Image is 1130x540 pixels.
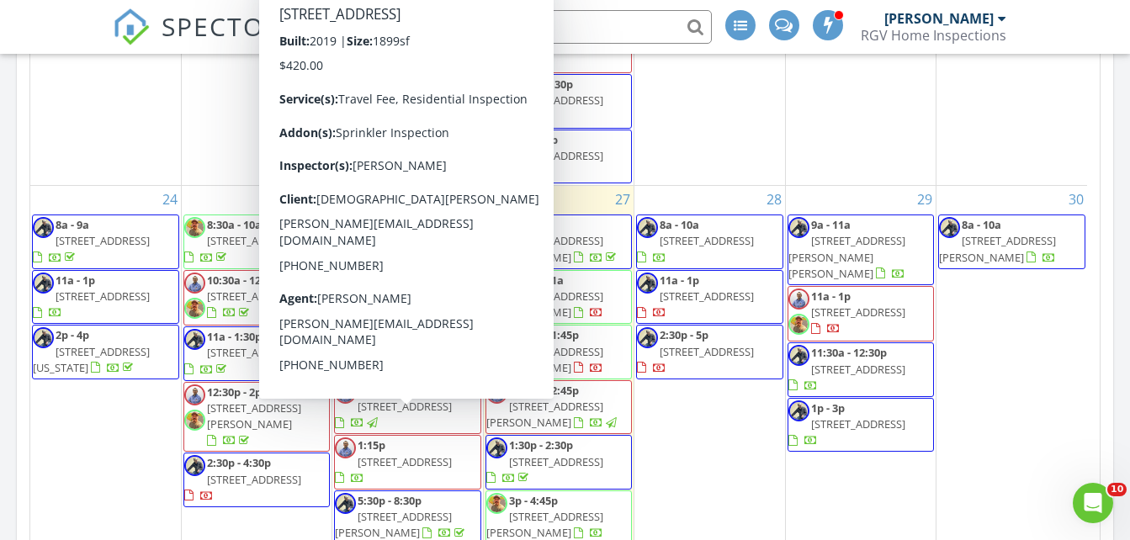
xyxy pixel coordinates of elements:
span: 1:30p - 3:30p [509,77,573,92]
span: 8a - 10a [509,217,549,232]
a: 10:30a - 12:30p [STREET_ADDRESS] [334,325,480,379]
span: [STREET_ADDRESS] [358,233,452,248]
span: [STREET_ADDRESS] [207,345,301,360]
span: 12:30p - 2:45p [509,383,579,398]
a: 8:30a - 10a [STREET_ADDRESS] [184,217,301,264]
a: 8a - 10a [STREET_ADDRESS][PERSON_NAME] [486,217,619,264]
img: profile_pic.jpg [184,273,205,294]
a: 2p - 4p [STREET_ADDRESS][US_STATE] [33,327,150,374]
span: 11:45a - 1:45p [509,327,579,342]
a: 1:15p - 2:45p [STREET_ADDRESS] [486,22,603,69]
a: 5:30p - 8:30p [STREET_ADDRESS][PERSON_NAME] [335,493,468,540]
span: [STREET_ADDRESS] [56,289,150,304]
img: profile_pic.jpg [788,289,809,310]
span: [STREET_ADDRESS] [509,148,603,163]
a: 2:30p - 4:30p [STREET_ADDRESS] [183,453,330,507]
span: [STREET_ADDRESS][PERSON_NAME] [486,233,603,264]
span: [STREET_ADDRESS][PERSON_NAME] [486,344,603,375]
a: 11:30a - 12:30p [STREET_ADDRESS] [788,342,934,397]
span: 14921 Aqualina Wy (lot 101), McAllen 78504 [335,273,464,320]
a: 12:30p - 2p [STREET_ADDRESS][PERSON_NAME] [207,384,301,448]
a: 4p - 5:30p [STREET_ADDRESS] [486,132,603,179]
span: [STREET_ADDRESS][PERSON_NAME] [939,233,1056,264]
a: 11a - 1p [STREET_ADDRESS] [788,286,934,341]
a: Go to August 27, 2025 [612,186,634,213]
a: 9a - 11a [STREET_ADDRESS][PERSON_NAME][PERSON_NAME] [788,214,934,285]
span: [STREET_ADDRESS] [207,472,301,487]
img: profile_pic.jpg [335,437,356,458]
img: img_20250720_185139_380.jpg [184,217,205,238]
a: 12:30p - 2p [STREET_ADDRESS][PERSON_NAME] [183,382,330,453]
img: gpjzplpgcnr3.png [788,217,809,238]
img: gpjzplpgcnr3.png [486,217,507,238]
a: 11:30a - 12:30p [STREET_ADDRESS] [788,345,905,392]
span: 1:30p - 2:30p [509,437,573,453]
a: 11a - 1p [STREET_ADDRESS] [811,289,905,336]
span: [STREET_ADDRESS] [660,233,754,248]
a: 11a - 1p [STREET_ADDRESS] [636,270,783,325]
span: 3p - 4:45p [509,493,558,508]
a: 12:30p - 2:45p [STREET_ADDRESS][PERSON_NAME] [486,383,619,430]
a: 11a - 1:30p [STREET_ADDRESS] [183,326,330,381]
a: 8a - 9a [STREET_ADDRESS] [33,217,150,264]
a: 8:30a - 10a [STREET_ADDRESS] [183,214,330,269]
span: SPECTORA [162,8,300,44]
img: img_20250720_185139_380.jpg [184,410,205,431]
span: 1:15p [358,437,385,453]
img: gpjzplpgcnr3.png [33,327,54,348]
img: profile_pic.jpg [184,384,205,405]
a: Go to August 24, 2025 [159,186,181,213]
a: 11a - 1p [STREET_ADDRESS] [32,270,179,325]
span: [STREET_ADDRESS] [358,454,452,469]
a: 11:30a - 1p [STREET_ADDRESS] [334,380,480,435]
a: 11a - 1p [STREET_ADDRESS] [637,273,754,320]
a: 11:45a - 1:45p [STREET_ADDRESS][PERSON_NAME] [486,327,603,374]
span: [STREET_ADDRESS][PERSON_NAME] [207,400,301,431]
span: [STREET_ADDRESS] [811,304,905,320]
img: gpjzplpgcnr3.png [637,327,658,348]
img: img_20250720_185139_380.jpg [486,327,507,348]
img: gpjzplpgcnr3.png [939,217,960,238]
img: gpjzplpgcnr3.png [486,437,507,458]
span: 11a - 1p [660,273,699,288]
a: 1:15p [STREET_ADDRESS] [335,437,452,484]
a: 2:30p - 5p [STREET_ADDRESS] [637,327,754,374]
span: 5:30p - 8:30p [358,493,422,508]
a: Go to August 26, 2025 [461,186,483,213]
span: 10:30a - 12p [207,273,268,288]
span: 11a - 1:30p [207,329,262,344]
span: 4p - 5:30p [509,132,558,147]
a: 2:30p - 4:30p [STREET_ADDRESS] [184,455,301,502]
img: gpjzplpgcnr3.png [33,273,54,294]
span: 9:30a - 11a [509,273,564,288]
a: 10a - 12:30p 14921 Aqualina Wy (lot 101), McAllen 78504 [334,270,480,325]
a: 9:30a - 11a [STREET_ADDRESS][PERSON_NAME] [485,270,632,325]
a: 4p - 5:30p [STREET_ADDRESS] [485,130,632,184]
span: 11a - 1p [811,289,851,304]
a: 12:30p - 2:45p [STREET_ADDRESS][PERSON_NAME] [485,380,632,435]
a: 10a - 12:30p 14921 Aqualina Wy (lot 101), McAllen 78504 [335,273,464,320]
a: 2p - 4p [STREET_ADDRESS][US_STATE] [32,325,179,379]
a: 8a - 10a [STREET_ADDRESS] [636,214,783,269]
span: [STREET_ADDRESS][PERSON_NAME] [486,509,603,540]
a: Go to August 25, 2025 [310,186,332,213]
span: 2:30p - 5p [660,327,708,342]
span: 9a - 11a [811,217,851,232]
img: img_20250720_185139_380.jpg [486,493,507,514]
a: 8a - 9:30a [STREET_ADDRESS] [335,217,452,264]
span: 11:30a - 12:30p [811,345,887,360]
span: 8a - 10a [962,217,1001,232]
span: [STREET_ADDRESS] [509,454,603,469]
img: The Best Home Inspection Software - Spectora [113,8,150,45]
a: 1:30p - 2:30p [STREET_ADDRESS] [485,435,632,490]
a: 3p - 4:45p [STREET_ADDRESS][PERSON_NAME] [486,493,603,540]
a: 1p - 3p [STREET_ADDRESS] [788,398,934,453]
span: [STREET_ADDRESS] [358,344,452,359]
span: 8a - 9a [56,217,89,232]
img: profile_pic.jpg [486,383,507,404]
img: gpjzplpgcnr3.png [788,400,809,421]
span: 2:30p - 4:30p [207,455,271,470]
a: 8a - 9a [STREET_ADDRESS] [32,214,179,269]
a: 8a - 10a [STREET_ADDRESS] [637,217,754,264]
a: 11a - 1p [STREET_ADDRESS] [33,273,150,320]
